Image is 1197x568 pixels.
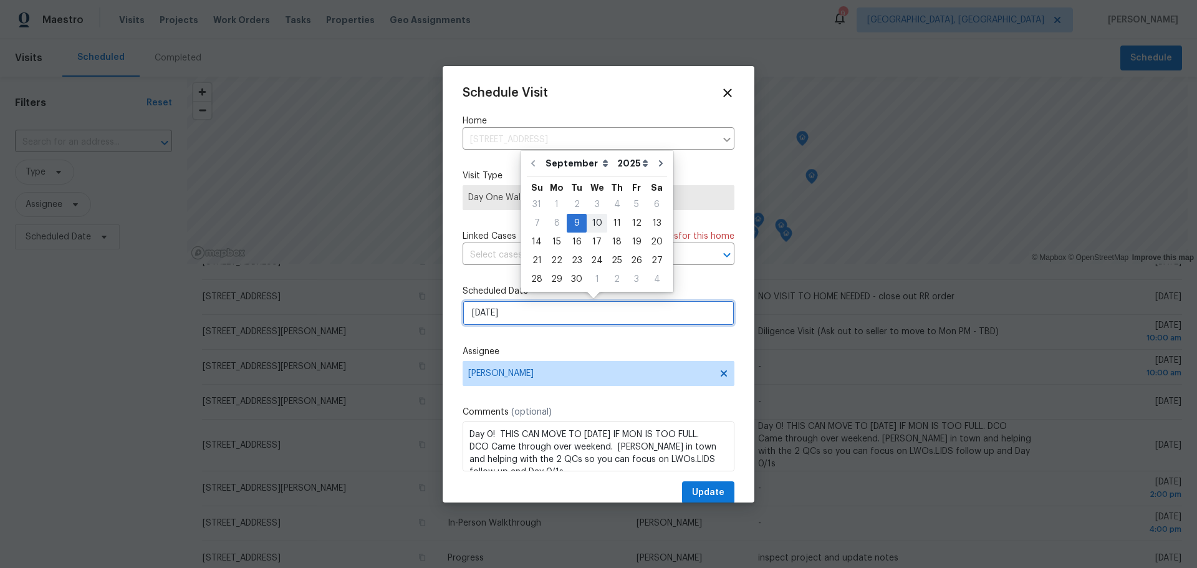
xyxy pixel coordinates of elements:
[651,151,670,176] button: Go to next month
[463,115,734,127] label: Home
[567,214,587,233] div: Tue Sep 09 2025
[682,481,734,504] button: Update
[607,214,627,233] div: Thu Sep 11 2025
[627,233,647,251] div: 19
[587,196,607,213] div: 3
[567,233,587,251] div: Tue Sep 16 2025
[587,270,607,289] div: Wed Oct 01 2025
[463,285,734,297] label: Scheduled Date
[627,214,647,232] div: 12
[647,233,667,251] div: Sat Sep 20 2025
[647,233,667,251] div: 20
[468,368,713,378] span: [PERSON_NAME]
[547,195,567,214] div: Mon Sep 01 2025
[463,406,734,418] label: Comments
[571,183,582,192] abbr: Tuesday
[607,195,627,214] div: Thu Sep 04 2025
[587,233,607,251] div: 17
[527,233,547,251] div: 14
[647,196,667,213] div: 6
[587,251,607,270] div: Wed Sep 24 2025
[627,196,647,213] div: 5
[614,154,651,173] select: Year
[607,271,627,288] div: 2
[627,214,647,233] div: Fri Sep 12 2025
[590,183,604,192] abbr: Wednesday
[587,271,607,288] div: 1
[647,214,667,233] div: Sat Sep 13 2025
[607,252,627,269] div: 25
[527,271,547,288] div: 28
[547,252,567,269] div: 22
[463,87,548,99] span: Schedule Visit
[463,130,716,150] input: Enter in an address
[607,233,627,251] div: Thu Sep 18 2025
[527,251,547,270] div: Sun Sep 21 2025
[463,345,734,358] label: Assignee
[463,230,516,243] span: Linked Cases
[721,86,734,100] span: Close
[547,251,567,270] div: Mon Sep 22 2025
[587,214,607,232] div: 10
[607,196,627,213] div: 4
[647,252,667,269] div: 27
[627,271,647,288] div: 3
[627,270,647,289] div: Fri Oct 03 2025
[607,214,627,232] div: 11
[567,196,587,213] div: 2
[647,195,667,214] div: Sat Sep 06 2025
[567,271,587,288] div: 30
[468,191,729,204] span: Day One Walk
[547,214,567,232] div: 8
[531,183,543,192] abbr: Sunday
[463,170,734,182] label: Visit Type
[547,233,567,251] div: 15
[627,251,647,270] div: Fri Sep 26 2025
[567,270,587,289] div: Tue Sep 30 2025
[692,485,724,501] span: Update
[527,195,547,214] div: Sun Aug 31 2025
[547,233,567,251] div: Mon Sep 15 2025
[527,233,547,251] div: Sun Sep 14 2025
[463,421,734,471] textarea: Day 0! THIS CAN MOVE TO [DATE] IF MON IS TOO FULL. DCO Came through over weekend. [PERSON_NAME] i...
[511,408,552,416] span: (optional)
[647,270,667,289] div: Sat Oct 04 2025
[547,271,567,288] div: 29
[587,214,607,233] div: Wed Sep 10 2025
[524,151,542,176] button: Go to previous month
[567,252,587,269] div: 23
[611,183,623,192] abbr: Thursday
[587,233,607,251] div: Wed Sep 17 2025
[647,214,667,232] div: 13
[647,251,667,270] div: Sat Sep 27 2025
[567,233,587,251] div: 16
[527,196,547,213] div: 31
[463,301,734,325] input: M/D/YYYY
[527,214,547,233] div: Sun Sep 07 2025
[627,195,647,214] div: Fri Sep 05 2025
[567,251,587,270] div: Tue Sep 23 2025
[527,252,547,269] div: 21
[547,196,567,213] div: 1
[647,271,667,288] div: 4
[542,154,614,173] select: Month
[547,214,567,233] div: Mon Sep 08 2025
[651,183,663,192] abbr: Saturday
[463,246,699,265] input: Select cases
[527,270,547,289] div: Sun Sep 28 2025
[718,246,736,264] button: Open
[547,270,567,289] div: Mon Sep 29 2025
[607,251,627,270] div: Thu Sep 25 2025
[587,195,607,214] div: Wed Sep 03 2025
[607,233,627,251] div: 18
[627,233,647,251] div: Fri Sep 19 2025
[567,195,587,214] div: Tue Sep 02 2025
[567,214,587,232] div: 9
[627,252,647,269] div: 26
[550,183,564,192] abbr: Monday
[607,270,627,289] div: Thu Oct 02 2025
[587,252,607,269] div: 24
[632,183,641,192] abbr: Friday
[527,214,547,232] div: 7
